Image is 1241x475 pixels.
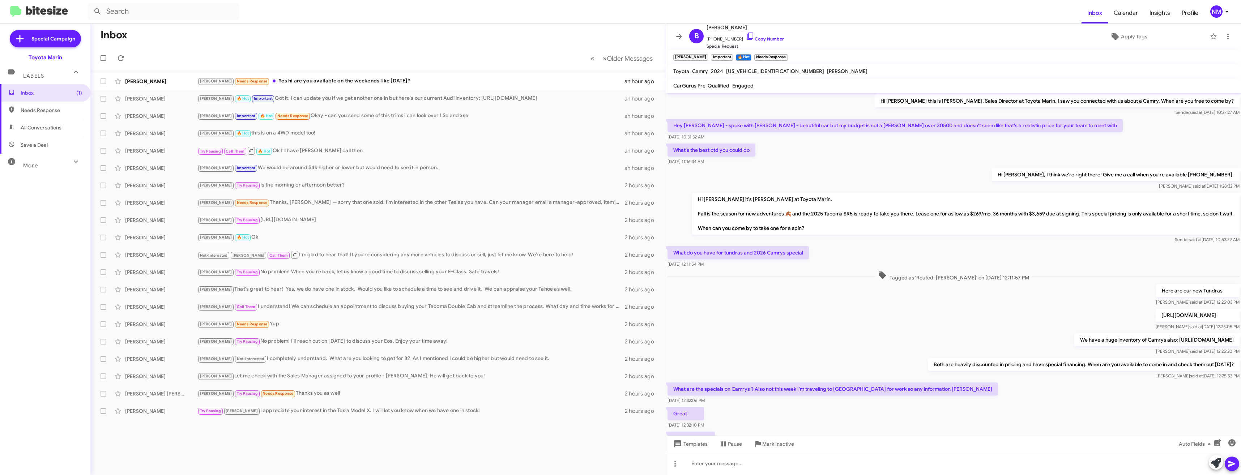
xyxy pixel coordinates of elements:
[254,96,273,101] span: Important
[237,114,256,118] span: Important
[1173,437,1219,450] button: Auto Fields
[625,251,660,258] div: 2 hours ago
[673,68,689,74] span: Toyota
[666,437,713,450] button: Templates
[125,407,197,415] div: [PERSON_NAME]
[258,149,270,154] span: 🔥 Hot
[197,285,625,294] div: That's great to hear! Yes, we do have one in stock. Would you like to schedule a time to see and ...
[200,166,232,170] span: [PERSON_NAME]
[668,261,704,267] span: [DATE] 12:11:54 PM
[625,199,660,206] div: 2 hours ago
[1189,237,1202,242] span: said at
[1190,373,1203,378] span: said at
[23,73,44,79] span: Labels
[226,408,258,413] span: [PERSON_NAME]
[200,391,232,396] span: [PERSON_NAME]
[125,338,197,345] div: [PERSON_NAME]
[1156,299,1240,305] span: [PERSON_NAME] [DATE] 12:25:03 PM
[200,149,221,154] span: Try Pausing
[200,96,232,101] span: [PERSON_NAME]
[625,373,660,380] div: 2 hours ago
[587,51,657,66] nav: Page navigation example
[1156,324,1240,329] span: [PERSON_NAME] [DATE] 12:25:05 PM
[200,374,232,378] span: [PERSON_NAME]
[125,269,197,276] div: [PERSON_NAME]
[692,193,1240,235] p: Hi [PERSON_NAME] it's [PERSON_NAME] at Toyota Marin. Fall is the season for new adventures 🍂 and ...
[197,320,625,328] div: Yup
[1190,299,1202,305] span: said at
[197,268,625,276] div: No problem! When you're back, let us know a good time to discuss selling your E-Class. Safe travels!
[590,54,594,63] span: «
[598,51,657,66] button: Next
[125,199,197,206] div: [PERSON_NAME]
[668,134,704,140] span: [DATE] 10:31:32 AM
[125,217,197,224] div: [PERSON_NAME]
[694,30,699,42] span: B
[1179,437,1214,450] span: Auto Fields
[125,164,197,172] div: [PERSON_NAME]
[76,89,82,97] span: (1)
[197,250,625,259] div: I'm glad to hear that! If you're considering any more vehicles to discuss or sell, just let me kn...
[200,79,232,84] span: [PERSON_NAME]
[21,89,82,97] span: Inbox
[260,114,273,118] span: 🔥 Hot
[625,338,660,345] div: 2 hours ago
[586,51,599,66] button: Previous
[668,398,705,403] span: [DATE] 12:32:06 PM
[736,54,751,61] small: 🔥 Hot
[197,389,625,398] div: Thanks you as well
[237,391,258,396] span: Try Pausing
[668,246,809,259] p: What do you have for tundras and 2026 Camrys special
[673,82,729,89] span: CarGurus Pre-Qualified
[200,235,232,240] span: [PERSON_NAME]
[21,141,48,149] span: Save a Deal
[226,149,244,154] span: Call Them
[200,304,232,309] span: [PERSON_NAME]
[101,29,127,41] h1: Inbox
[625,269,660,276] div: 2 hours ago
[31,35,75,42] span: Special Campaign
[1193,183,1205,189] span: said at
[707,23,784,32] span: [PERSON_NAME]
[237,235,249,240] span: 🔥 Hot
[200,322,232,326] span: [PERSON_NAME]
[625,234,660,241] div: 2 hours ago
[200,253,228,258] span: Not-Interested
[624,130,660,137] div: an hour ago
[1156,284,1240,297] p: Here are our new Tundras
[1108,3,1144,23] a: Calendar
[197,94,624,103] div: Got it. I can update you if we get another one in but here's our current Audi inventory: [URL][DO...
[269,253,288,258] span: Call Them
[88,3,239,20] input: Search
[125,286,197,293] div: [PERSON_NAME]
[707,32,784,43] span: [PHONE_NUMBER]
[237,79,268,84] span: Needs Response
[1204,5,1233,18] button: NM
[237,131,249,136] span: 🔥 Hot
[125,112,197,120] div: [PERSON_NAME]
[125,390,197,397] div: [PERSON_NAME] [PERSON_NAME]
[625,407,660,415] div: 2 hours ago
[237,304,256,309] span: Call Them
[237,183,258,188] span: Try Pausing
[992,168,1240,181] p: Hi [PERSON_NAME], I think we're right there! Give me a call when you're available [PHONE_NUMBER].
[762,437,794,450] span: Mark Inactive
[23,162,38,169] span: More
[748,437,800,450] button: Mark Inactive
[624,147,660,154] div: an hour ago
[728,437,742,450] span: Pause
[1176,3,1204,23] a: Profile
[1050,30,1206,43] button: Apply Tags
[1190,348,1202,354] span: said at
[607,55,653,63] span: Older Messages
[625,390,660,397] div: 2 hours ago
[1159,183,1240,189] span: [PERSON_NAME] [DATE] 1:28:32 PM
[197,372,625,380] div: Let me check with the Sales Manager assigned to your profile - [PERSON_NAME]. He will get back to...
[1189,324,1202,329] span: said at
[200,270,232,274] span: [PERSON_NAME]
[237,218,258,222] span: Try Pausing
[237,200,268,205] span: Needs Response
[668,144,755,157] p: What's the best otd you could do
